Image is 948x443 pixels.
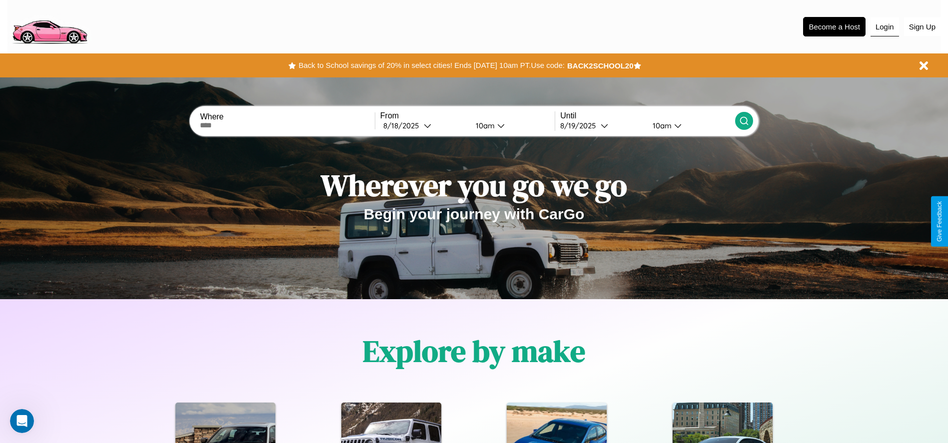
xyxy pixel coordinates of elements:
button: 10am [468,120,555,131]
div: 10am [471,121,497,130]
button: Back to School savings of 20% in select cities! Ends [DATE] 10am PT.Use code: [296,58,567,72]
div: 8 / 18 / 2025 [383,121,424,130]
button: Login [871,17,899,36]
label: Until [560,111,735,120]
button: 10am [645,120,735,131]
div: 10am [648,121,674,130]
button: 8/18/2025 [380,120,468,131]
label: From [380,111,555,120]
button: Become a Host [803,17,866,36]
button: Sign Up [904,17,941,36]
div: 8 / 19 / 2025 [560,121,601,130]
h1: Explore by make [363,331,585,372]
img: logo [7,5,91,46]
div: Give Feedback [936,201,943,242]
iframe: Intercom live chat [10,409,34,433]
b: BACK2SCHOOL20 [567,61,634,70]
label: Where [200,112,374,121]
